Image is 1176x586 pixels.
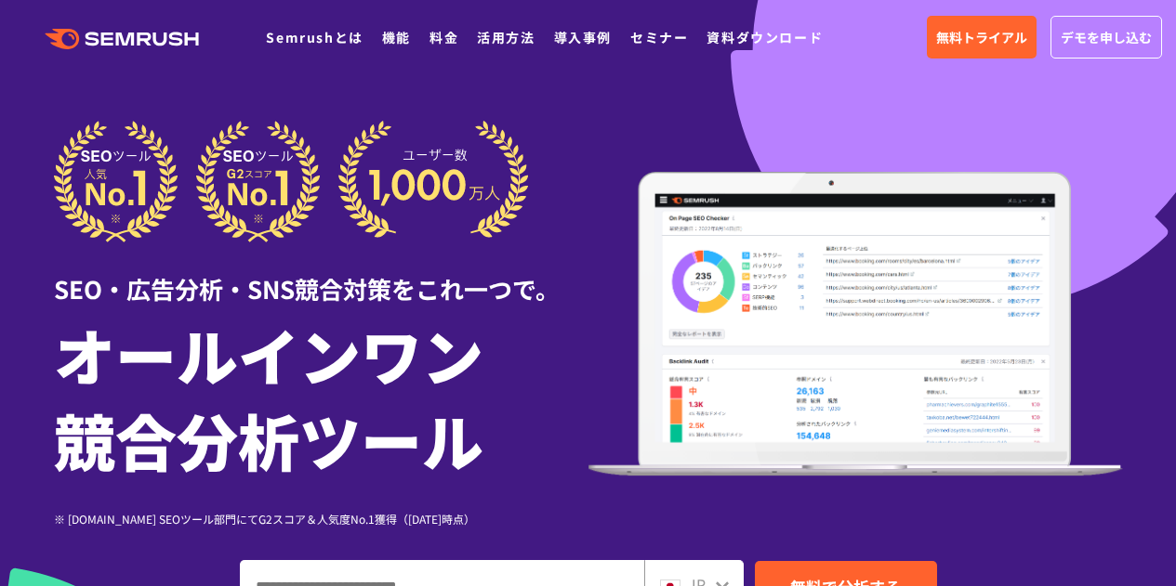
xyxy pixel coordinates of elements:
[927,16,1037,59] a: 無料トライアル
[554,28,612,46] a: 導入事例
[936,27,1027,47] span: 無料トライアル
[54,311,588,482] h1: オールインワン 競合分析ツール
[1050,16,1162,59] a: デモを申し込む
[630,28,688,46] a: セミナー
[382,28,411,46] a: 機能
[266,28,363,46] a: Semrushとは
[1061,27,1152,47] span: デモを申し込む
[429,28,458,46] a: 料金
[54,510,588,527] div: ※ [DOMAIN_NAME] SEOツール部門にてG2スコア＆人気度No.1獲得（[DATE]時点）
[707,28,823,46] a: 資料ダウンロード
[477,28,535,46] a: 活用方法
[54,242,588,306] div: SEO・広告分析・SNS競合対策をこれ一つで。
